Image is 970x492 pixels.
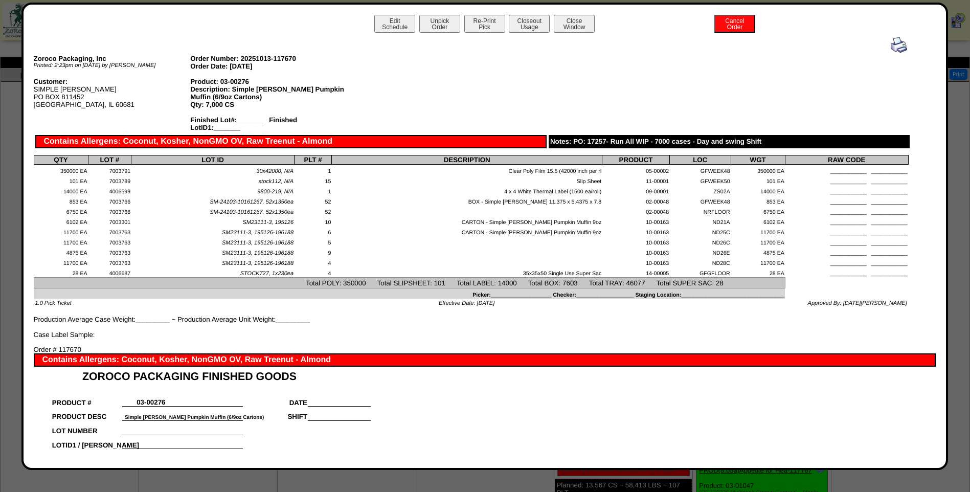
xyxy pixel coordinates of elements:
[670,216,731,226] td: ND21A
[34,206,88,216] td: 6750 EA
[785,206,908,216] td: ____________ ____________
[34,236,88,247] td: 11700 EA
[294,216,331,226] td: 10
[670,267,731,277] td: GFGFLOOR
[34,247,88,257] td: 4875 EA
[210,199,294,205] span: SM-24103-10161267, 52x1350ea
[602,257,670,267] td: 10-00163
[553,23,596,31] a: CloseWindow
[294,165,331,175] td: 1
[332,175,602,185] td: Slip Sheet
[88,206,131,216] td: 7003766
[294,195,331,206] td: 52
[88,257,131,267] td: 7003763
[52,392,123,407] td: PRODUCT #
[243,407,308,421] td: SHIFT
[332,165,602,175] td: Clear Poly Film 15.5 (42000 inch per rl
[731,236,785,247] td: 11700 EA
[222,240,294,246] span: SM23111-3, 195126-196188
[332,216,602,226] td: CARTON - Simple [PERSON_NAME] Pumpkin Muffin 9oz
[52,367,371,383] td: ZOROCO PACKAGING FINISHED GOODS
[785,236,908,247] td: ____________ ____________
[190,62,347,70] div: Order Date: [DATE]
[602,206,670,216] td: 02-00048
[34,78,191,85] div: Customer:
[34,216,88,226] td: 6102 EA
[785,257,908,267] td: ____________ ____________
[34,288,785,299] td: Picker:____________________ Checker:___________________ Staging Location:________________________...
[190,85,347,101] div: Description: Simple [PERSON_NAME] Pumpkin Muffin (6/9oz Cartons)
[554,15,595,33] button: CloseWindow
[88,226,131,236] td: 7003763
[602,175,670,185] td: 11-00001
[731,257,785,267] td: 11700 EA
[785,226,908,236] td: ____________ ____________
[210,209,294,215] span: SM-24103-10161267, 52x1350ea
[332,155,602,165] th: DESCRIPTION
[602,165,670,175] td: 05-00002
[259,178,294,185] span: stock112, N/A
[294,185,331,195] td: 1
[294,226,331,236] td: 6
[35,300,72,306] span: 1.0 Pick Ticket
[131,155,295,165] th: LOT ID
[509,15,550,33] button: CloseoutUsage
[294,236,331,247] td: 5
[243,392,308,407] td: DATE
[731,247,785,257] td: 4875 EA
[52,420,123,435] td: LOT NUMBER
[222,250,294,256] span: SM23111-3, 195126-196188
[670,175,731,185] td: GFWEEK50
[670,236,731,247] td: ND26C
[34,257,88,267] td: 11700 EA
[670,165,731,175] td: GFWEEK48
[34,267,88,277] td: 28 EA
[891,37,907,53] img: print.gif
[34,165,88,175] td: 350000 EA
[34,278,785,288] td: Total POLY: 350000 Total SLIPSHEET: 101 Total LABEL: 14000 Total BOX: 7603 Total TRAY: 46077 Tota...
[731,155,785,165] th: WGT
[785,165,908,175] td: ____________ ____________
[34,226,88,236] td: 11700 EA
[34,175,88,185] td: 101 EA
[88,267,131,277] td: 4006687
[125,415,264,420] font: Simple [PERSON_NAME] Pumpkin Muffin (6/9oz Cartons)
[602,185,670,195] td: 09-00001
[222,260,294,266] span: SM23111-3, 195126-196188
[294,155,331,165] th: PLT #
[332,267,602,277] td: 35x35x50 Single Use Super Sac
[731,226,785,236] td: 11700 EA
[602,247,670,257] td: 10-00163
[190,116,347,131] div: Finished Lot#:_______ Finished LotID1:_______
[35,135,547,148] div: Contains Allergens: Coconut, Kosher, NonGMO OV, Raw Treenut - Almond
[808,300,907,306] span: Approved By: [DATE][PERSON_NAME]
[731,216,785,226] td: 6102 EA
[602,267,670,277] td: 14-00005
[602,155,670,165] th: PRODUCT
[731,175,785,185] td: 101 EA
[88,236,131,247] td: 7003763
[670,226,731,236] td: ND25C
[242,219,294,226] span: SM23111-3, 195126
[602,236,670,247] td: 10-00163
[122,392,179,407] td: 03-00276
[785,216,908,226] td: ____________ ____________
[222,230,294,236] span: SM23111-3, 195126-196188
[88,155,131,165] th: LOT #
[785,185,908,195] td: ____________ ____________
[670,185,731,195] td: ZS02A
[34,195,88,206] td: 853 EA
[464,15,505,33] button: Re-PrintPick
[294,267,331,277] td: 4
[549,135,910,148] div: Notes: PO: 17257- Run All WIP - 7000 cases - Day and swing Shift
[731,185,785,195] td: 14000 EA
[332,226,602,236] td: CARTON - Simple [PERSON_NAME] Pumpkin Muffin 9oz
[731,165,785,175] td: 350000 EA
[88,175,131,185] td: 7003789
[785,267,908,277] td: ____________ ____________
[602,226,670,236] td: 10-00163
[88,247,131,257] td: 7003763
[439,300,494,306] span: Effective Date: [DATE]
[602,195,670,206] td: 02-00048
[714,15,755,33] button: CancelOrder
